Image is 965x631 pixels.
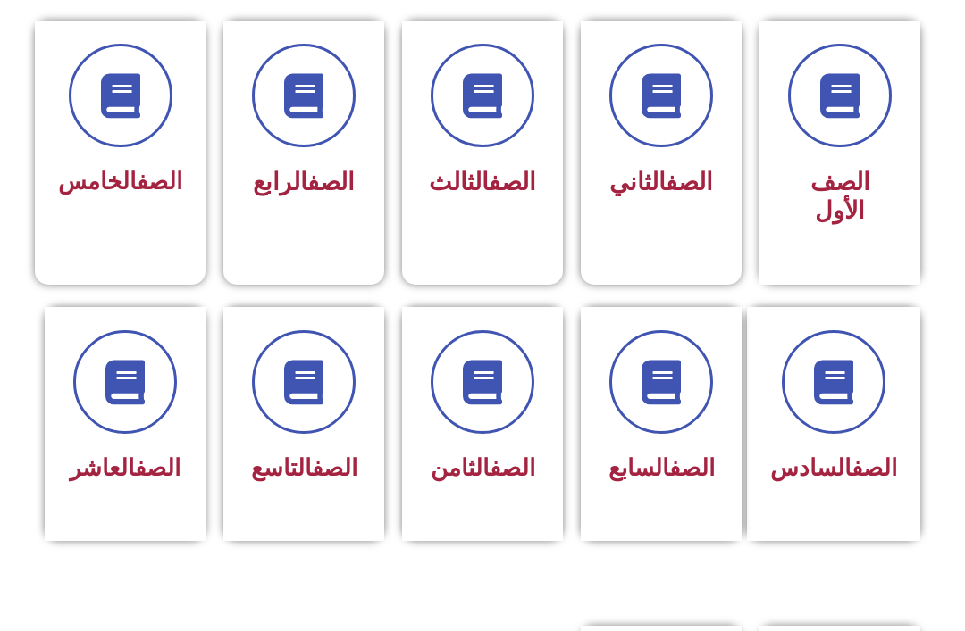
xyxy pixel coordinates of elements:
span: الرابع [253,168,355,196]
a: الصف [312,454,357,481]
a: الصف [135,454,180,481]
span: السادس [770,454,897,481]
a: الصف [137,168,182,195]
a: الصف [489,168,536,196]
a: الصف [307,168,355,196]
span: الخامس [58,168,182,195]
span: الصف الأول [810,168,870,225]
a: الصف [669,454,715,481]
span: السابع [608,454,715,481]
span: الثامن [431,454,535,481]
span: الثالث [429,168,536,196]
span: العاشر [70,454,180,481]
a: الصف [852,454,897,481]
a: الصف [490,454,535,481]
span: التاسع [251,454,357,481]
a: الصف [666,168,713,196]
span: الثاني [609,168,713,196]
